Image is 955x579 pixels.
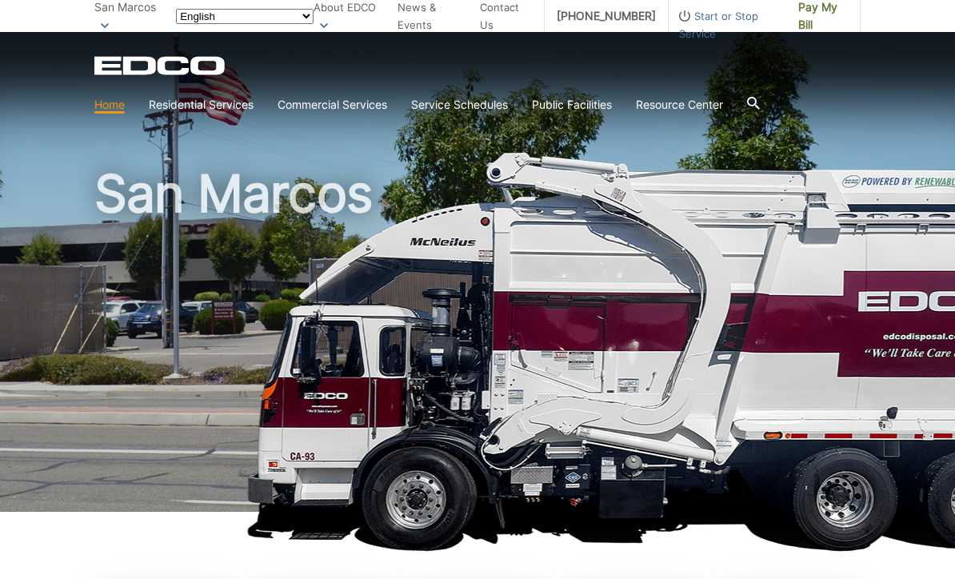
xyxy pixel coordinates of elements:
[636,96,723,114] a: Resource Center
[278,96,387,114] a: Commercial Services
[94,56,227,75] a: EDCD logo. Return to the homepage.
[411,96,508,114] a: Service Schedules
[94,96,125,114] a: Home
[532,96,612,114] a: Public Facilities
[176,9,314,24] select: Select a language
[149,96,254,114] a: Residential Services
[94,168,861,519] h1: San Marcos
